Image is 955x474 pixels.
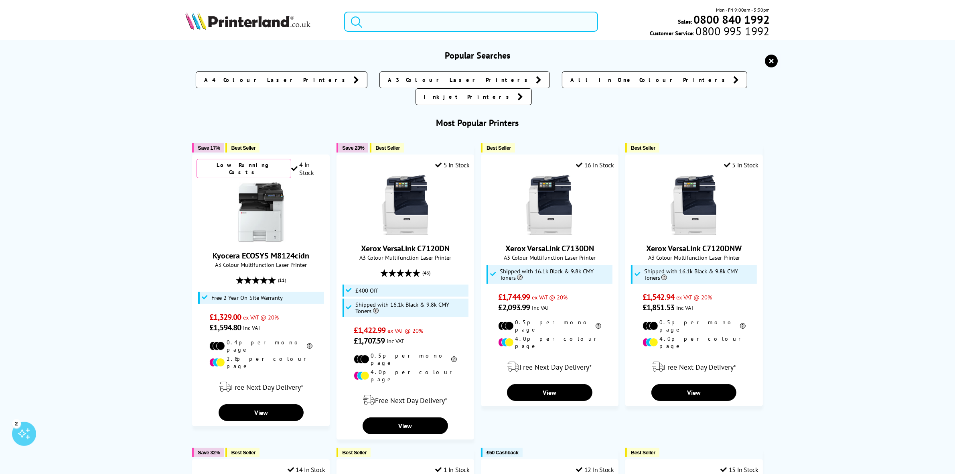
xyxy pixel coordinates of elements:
[370,143,404,153] button: Best Seller
[664,229,724,237] a: Xerox VersaLink C7120DNW
[424,93,514,101] span: Inkjet Printers
[204,76,349,84] span: A4 Colour Laser Printers
[505,243,594,254] a: Xerox VersaLink C7130DN
[243,313,279,321] span: ex VAT @ 20%
[185,12,310,30] img: Printerland Logo
[664,175,724,235] img: Xerox VersaLink C7120DNW
[693,12,770,27] b: 0800 840 1992
[416,88,532,105] a: Inkjet Printers
[676,304,694,311] span: inc VAT
[646,243,742,254] a: Xerox VersaLink C7120DNW
[196,71,367,88] a: A4 Colour Laser Printers
[498,292,530,302] span: £1,744.99
[387,327,423,334] span: ex VAT @ 20%
[197,261,325,269] span: A3 Colour Multifunction Laser Printer
[209,322,241,333] span: £1,594.80
[532,293,568,301] span: ex VAT @ 20%
[631,145,655,151] span: Best Seller
[519,175,580,235] img: Xerox VersaLink C7130DN
[435,161,470,169] div: 5 In Stock
[485,356,614,378] div: modal_delivery
[278,273,286,288] span: (11)
[644,268,755,281] span: Shipped with 16.1k Black & 9.8k CMY Toners
[363,417,448,434] a: View
[716,6,770,14] span: Mon - Fri 9:00am - 5:30pm
[211,295,283,301] span: Free 2 Year On-Site Warranty
[225,448,260,457] button: Best Seller
[192,448,224,457] button: Save 32%
[643,292,674,302] span: £1,542.94
[631,450,655,456] span: Best Seller
[387,337,404,345] span: inc VAT
[630,356,758,378] div: modal_delivery
[676,293,712,301] span: ex VAT @ 20%
[342,145,364,151] span: Save 23%
[485,254,614,261] span: A3 Colour Multifunction Laser Printer
[354,368,456,383] li: 4.0p per colour page
[643,319,745,333] li: 0.5p per mono page
[198,145,220,151] span: Save 17%
[498,302,530,313] span: £2,093.99
[197,376,325,398] div: modal_delivery
[630,254,758,261] span: A3 Colour Multifunction Laser Printer
[197,159,291,178] div: Low Running Costs
[185,117,770,128] h3: Most Popular Printers
[570,76,729,84] span: All In One Colour Printers
[354,352,456,366] li: 0.5p per mono page
[487,450,518,456] span: £50 Cashback
[500,268,610,281] span: Shipped with 16.1k Black & 9.8k CMY Toners
[337,143,368,153] button: Save 23%
[356,287,378,294] span: £400 Off
[576,466,614,474] div: 12 In Stock
[213,250,309,261] a: Kyocera ECOSYS M8124cidn
[219,404,304,421] a: View
[422,265,430,281] span: (46)
[354,325,385,336] span: £1,422.99
[651,384,736,401] a: View
[625,143,659,153] button: Best Seller
[185,50,770,61] h3: Popular Searches
[356,301,466,314] span: Shipped with 16.1k Black & 9.8k CMY Toners
[507,384,592,401] a: View
[231,182,291,242] img: Kyocera ECOSYS M8124cidn
[498,335,601,350] li: 4.0p per colour page
[354,336,385,346] span: £1,707.59
[243,324,261,332] span: inc VAT
[481,143,515,153] button: Best Seller
[231,145,255,151] span: Best Seller
[562,71,747,88] a: All In One Colour Printers
[225,143,260,153] button: Best Seller
[341,254,469,261] span: A3 Colour Multifunction Laser Printer
[341,389,469,411] div: modal_delivery
[291,161,325,177] div: 4 In Stock
[361,243,450,254] a: Xerox VersaLink C7120DN
[337,448,371,457] button: Best Seller
[375,229,436,237] a: Xerox VersaLink C7120DN
[231,236,291,244] a: Kyocera ECOSYS M8124cidn
[435,466,470,474] div: 1 In Stock
[692,16,770,23] a: 0800 840 1992
[375,145,400,151] span: Best Seller
[192,143,224,153] button: Save 17%
[532,304,549,311] span: inc VAT
[344,12,598,32] input: Search product or brand
[481,448,522,457] button: £50 Cashback
[231,450,255,456] span: Best Seller
[643,335,745,350] li: 4.0p per colour page
[185,12,334,31] a: Printerland Logo
[388,76,532,84] span: A3 Colour Laser Printers
[720,466,758,474] div: 15 In Stock
[209,355,312,370] li: 2.8p per colour page
[288,466,325,474] div: 14 In Stock
[342,450,367,456] span: Best Seller
[209,312,241,322] span: £1,329.00
[379,71,550,88] a: A3 Colour Laser Printers
[678,18,692,25] span: Sales:
[695,27,770,35] span: 0800 995 1992
[487,145,511,151] span: Best Seller
[12,419,21,428] div: 2
[209,339,312,353] li: 0.4p per mono page
[498,319,601,333] li: 0.5p per mono page
[519,229,580,237] a: Xerox VersaLink C7130DN
[650,27,770,37] span: Customer Service:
